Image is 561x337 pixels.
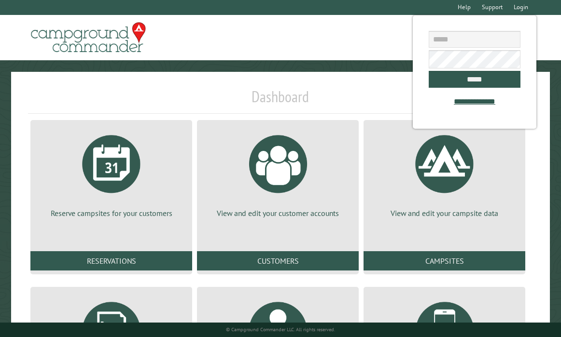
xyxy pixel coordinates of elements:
[30,251,192,270] a: Reservations
[375,128,514,218] a: View and edit your campsite data
[209,128,347,218] a: View and edit your customer accounts
[42,128,181,218] a: Reserve campsites for your customers
[28,19,149,56] img: Campground Commander
[28,87,533,114] h1: Dashboard
[375,208,514,218] p: View and edit your campsite data
[226,326,335,333] small: © Campground Commander LLC. All rights reserved.
[209,208,347,218] p: View and edit your customer accounts
[42,208,181,218] p: Reserve campsites for your customers
[364,251,525,270] a: Campsites
[197,251,359,270] a: Customers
